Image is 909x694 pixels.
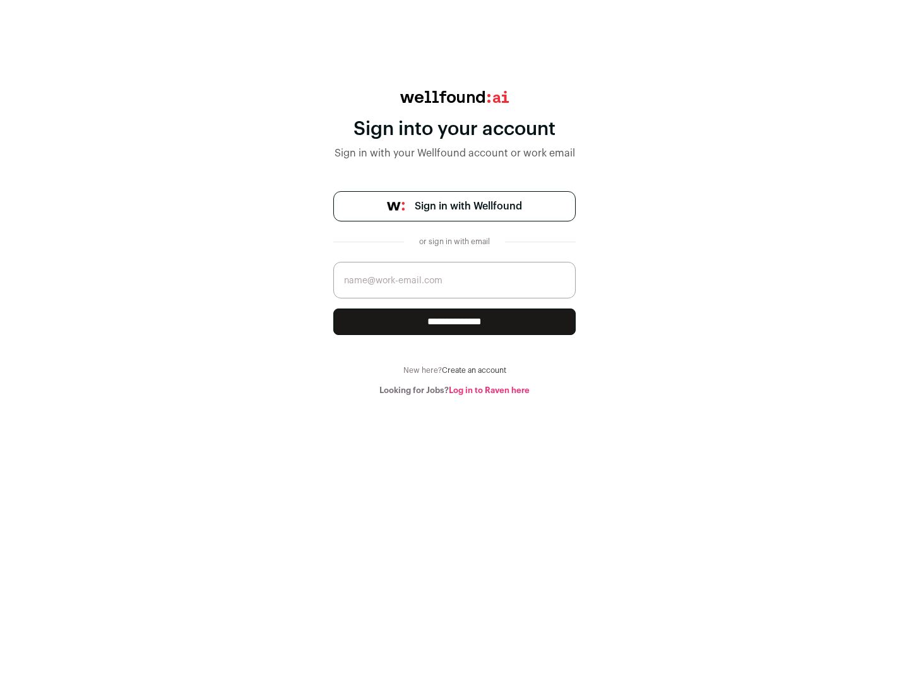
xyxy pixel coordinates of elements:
[449,386,530,394] a: Log in to Raven here
[442,367,506,374] a: Create an account
[333,191,576,221] a: Sign in with Wellfound
[400,91,509,103] img: wellfound:ai
[333,118,576,141] div: Sign into your account
[415,199,522,214] span: Sign in with Wellfound
[333,385,576,396] div: Looking for Jobs?
[333,262,576,298] input: name@work-email.com
[414,237,495,247] div: or sign in with email
[333,365,576,375] div: New here?
[333,146,576,161] div: Sign in with your Wellfound account or work email
[387,202,405,211] img: wellfound-symbol-flush-black-fb3c872781a75f747ccb3a119075da62bfe97bd399995f84a933054e44a575c4.png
